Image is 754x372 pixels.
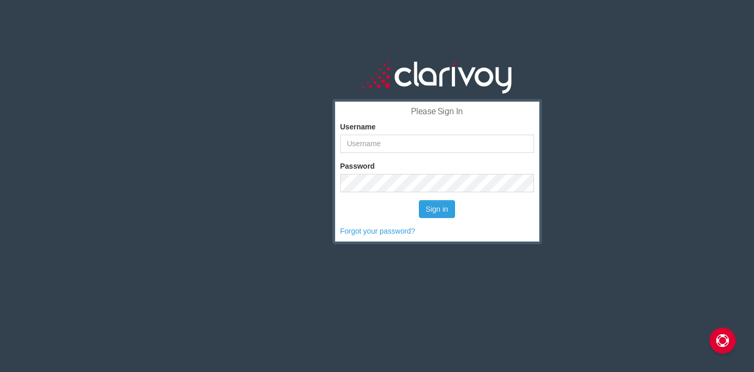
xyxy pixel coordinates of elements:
h3: Please Sign In [340,107,534,116]
a: Forgot your password? [340,227,415,235]
label: Username [340,122,376,132]
input: Username [340,135,534,153]
label: Password [340,161,375,171]
button: Sign in [419,200,455,218]
img: clarivoy_whitetext_transbg.svg [362,58,512,95]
